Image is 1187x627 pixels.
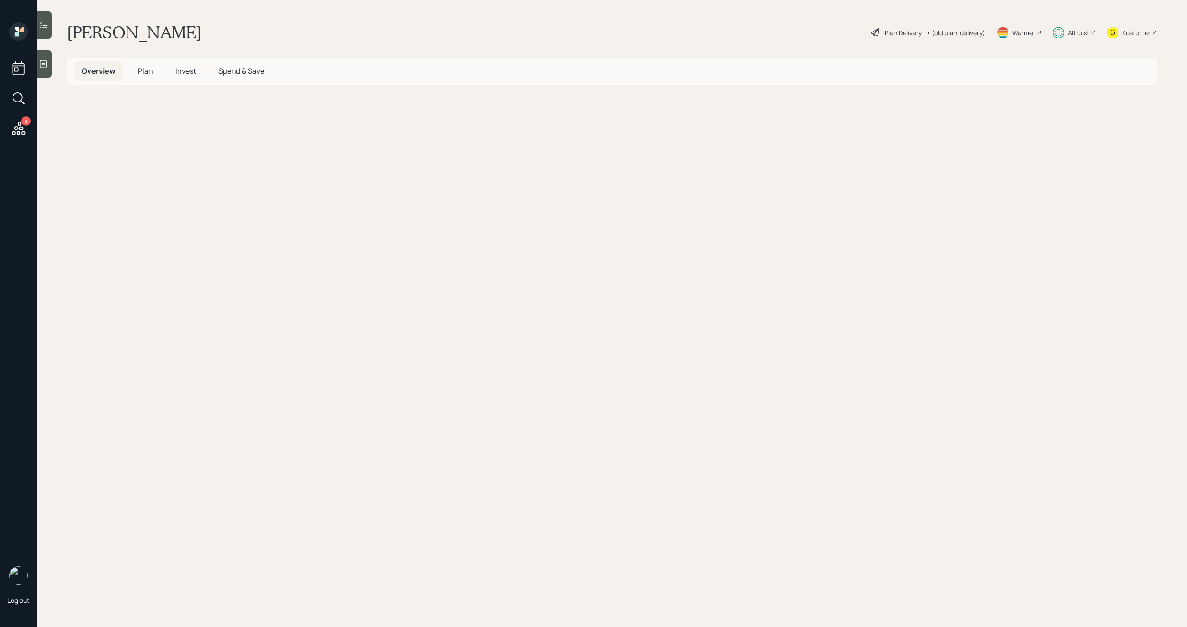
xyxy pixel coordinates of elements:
div: Warmer [1012,28,1035,38]
span: Plan [138,66,153,76]
span: Invest [175,66,196,76]
span: Spend & Save [218,66,264,76]
img: michael-russo-headshot.png [9,566,28,585]
div: Plan Delivery [885,28,922,38]
span: Overview [82,66,115,76]
div: 2 [21,116,31,126]
div: Altruist [1068,28,1090,38]
div: • (old plan-delivery) [926,28,985,38]
div: Kustomer [1122,28,1151,38]
div: Log out [7,596,30,605]
h1: [PERSON_NAME] [67,22,202,43]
